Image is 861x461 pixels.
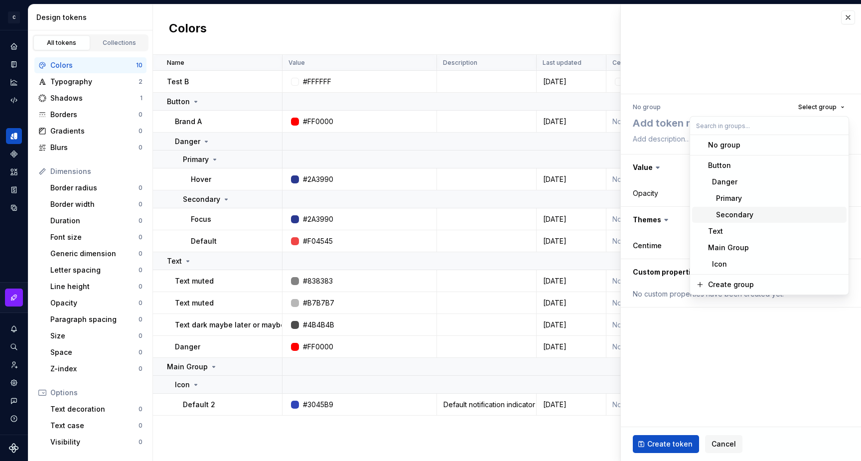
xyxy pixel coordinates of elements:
[708,210,753,220] div: Secondary
[798,103,837,111] span: Select group
[139,200,143,208] div: 0
[606,208,716,230] td: None
[606,111,716,133] td: None
[46,361,146,377] a: Z-index0
[139,299,143,307] div: 0
[139,127,143,135] div: 0
[6,393,22,409] button: Contact support
[6,74,22,90] a: Analytics
[175,137,200,147] p: Danger
[46,311,146,327] a: Paragraph spacing0
[633,241,662,251] label: Centime
[537,236,605,246] div: [DATE]
[303,214,333,224] div: #2A3990
[50,404,139,414] div: Text decoration
[175,380,190,390] p: Icon
[690,117,849,135] input: Search in groups...
[6,38,22,54] a: Home
[708,193,742,203] div: Primary
[705,435,742,453] button: Cancel
[139,348,143,356] div: 0
[537,400,605,410] div: [DATE]
[139,184,143,192] div: 0
[303,320,334,330] div: #4B4B4B
[191,236,217,246] p: Default
[50,265,139,275] div: Letter spacing
[50,166,143,176] div: Dimensions
[537,77,605,87] div: [DATE]
[46,328,146,344] a: Size0
[50,216,139,226] div: Duration
[537,320,605,330] div: [DATE]
[50,388,143,398] div: Options
[167,77,189,87] p: Test B
[139,266,143,274] div: 0
[708,177,737,187] div: Danger
[46,229,146,245] a: Font size0
[191,214,211,224] p: Focus
[6,182,22,198] a: Storybook stories
[46,180,146,196] a: Border radius0
[708,280,754,290] div: Create group
[690,135,849,295] div: Search in groups...
[794,100,849,114] button: Select group
[437,400,536,410] div: Default notification indicator color for Therapy. Used to convey unread information. Default noti...
[34,123,146,139] a: Gradients0
[139,111,143,119] div: 0
[6,92,22,108] a: Code automation
[139,233,143,241] div: 0
[50,60,136,70] div: Colors
[36,12,148,22] div: Design tokens
[175,276,214,286] p: Text muted
[6,321,22,337] button: Notifications
[50,183,139,193] div: Border radius
[175,298,214,308] p: Text muted
[606,292,716,314] td: None
[647,439,693,449] span: Create token
[139,365,143,373] div: 0
[606,230,716,252] td: None
[139,315,143,323] div: 0
[139,438,143,446] div: 0
[50,126,139,136] div: Gradients
[537,214,605,224] div: [DATE]
[50,93,140,103] div: Shadows
[6,164,22,180] a: Assets
[6,200,22,216] a: Data sources
[606,168,716,190] td: None
[633,435,699,453] button: Create token
[606,394,716,416] td: None
[167,97,190,107] p: Button
[140,94,143,102] div: 1
[606,314,716,336] td: None
[50,331,139,341] div: Size
[8,11,20,23] div: C
[50,110,139,120] div: Borders
[9,443,19,453] svg: Supernova Logo
[606,270,716,292] td: None
[46,418,146,434] a: Text case0
[34,90,146,106] a: Shadows1
[50,77,139,87] div: Typography
[46,279,146,295] a: Line height0
[46,213,146,229] a: Duration0
[183,400,215,410] p: Default 2
[303,77,331,87] div: #FFFFFF
[708,160,731,170] div: Button
[6,56,22,72] a: Documentation
[606,336,716,358] td: None
[612,59,637,67] p: Centime
[6,357,22,373] a: Invite team
[37,39,87,47] div: All tokens
[6,375,22,391] a: Settings
[139,144,143,152] div: 0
